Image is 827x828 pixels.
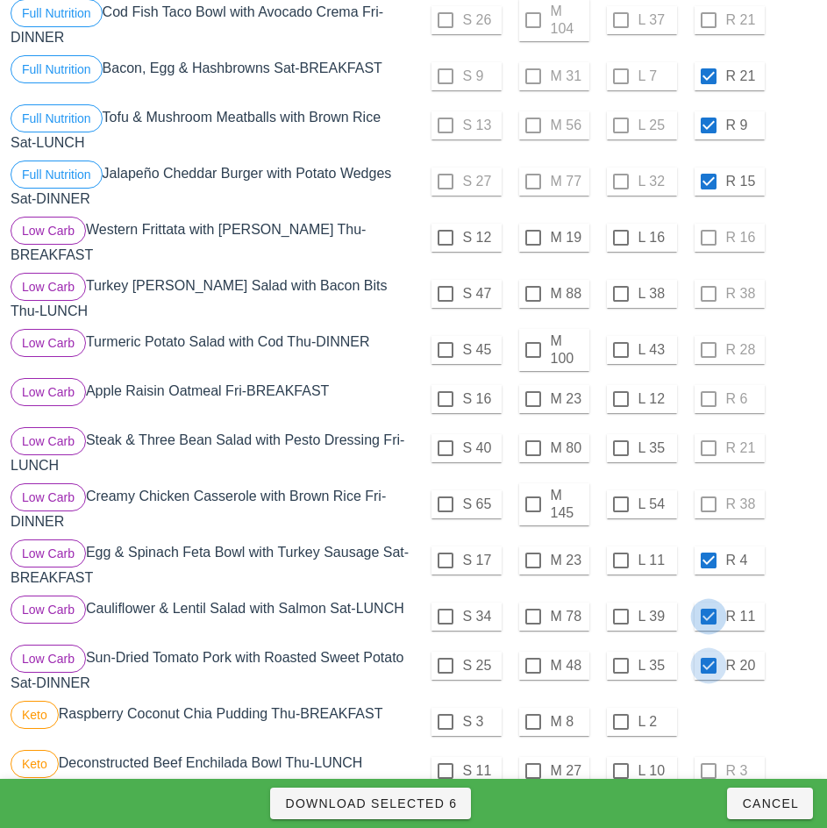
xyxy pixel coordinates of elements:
[22,218,75,244] span: Low Carb
[284,796,457,810] span: Download Selected 6
[7,641,414,697] div: Sun-Dried Tomato Pork with Roasted Sweet Potato Sat-DINNER
[7,269,414,325] div: Turkey [PERSON_NAME] Salad with Bacon Bits Thu-LUNCH
[7,101,414,157] div: Tofu & Mushroom Meatballs with Brown Rice Sat-LUNCH
[741,796,799,810] span: Cancel
[551,657,586,675] label: M 48
[463,439,498,457] label: S 40
[551,552,586,569] label: M 23
[22,596,75,623] span: Low Carb
[22,105,91,132] span: Full Nutrition
[7,213,414,269] div: Western Frittata with [PERSON_NAME] Thu-BREAKFAST
[551,487,586,522] label: M 145
[7,592,414,641] div: Cauliflower & Lentil Salad with Salmon Sat-LUNCH
[463,285,498,303] label: S 47
[22,274,75,300] span: Low Carb
[551,608,586,625] label: M 78
[270,788,471,819] button: Download Selected 6
[551,390,586,408] label: M 23
[22,540,75,567] span: Low Carb
[22,56,91,82] span: Full Nutrition
[638,657,674,675] label: L 35
[638,341,674,359] label: L 43
[7,375,414,424] div: Apple Raisin Oatmeal Fri-BREAKFAST
[726,608,761,625] label: R 11
[22,702,47,728] span: Keto
[22,161,91,188] span: Full Nutrition
[463,713,498,731] label: S 3
[7,746,414,796] div: Deconstructed Beef Enchilada Bowl Thu-LUNCH
[638,439,674,457] label: L 35
[22,484,75,510] span: Low Carb
[551,713,586,731] label: M 8
[551,762,586,780] label: M 27
[638,713,674,731] label: L 2
[7,52,414,101] div: Bacon, Egg & Hashbrowns Sat-BREAKFAST
[22,330,75,356] span: Low Carb
[7,697,414,746] div: Raspberry Coconut Chia Pudding Thu-BREAKFAST
[7,325,414,375] div: Turmeric Potato Salad with Cod Thu-DINNER
[727,788,813,819] button: Cancel
[463,762,498,780] label: S 11
[22,379,75,405] span: Low Carb
[638,285,674,303] label: L 38
[22,428,75,454] span: Low Carb
[463,390,498,408] label: S 16
[638,762,674,780] label: L 10
[22,751,47,777] span: Keto
[7,480,414,536] div: Creamy Chicken Casserole with Brown Rice Fri-DINNER
[726,657,761,675] label: R 20
[551,332,586,368] label: M 100
[638,229,674,246] label: L 16
[638,496,674,513] label: L 54
[726,552,761,569] label: R 4
[638,552,674,569] label: L 11
[22,646,75,672] span: Low Carb
[463,608,498,625] label: S 34
[726,173,761,190] label: R 15
[551,439,586,457] label: M 80
[638,608,674,625] label: L 39
[7,424,414,480] div: Steak & Three Bean Salad with Pesto Dressing Fri-LUNCH
[463,229,498,246] label: S 12
[463,552,498,569] label: S 17
[726,68,761,85] label: R 21
[463,496,498,513] label: S 65
[726,117,761,134] label: R 9
[7,157,414,213] div: Jalapeño Cheddar Burger with Potato Wedges Sat-DINNER
[551,229,586,246] label: M 19
[638,390,674,408] label: L 12
[551,285,586,303] label: M 88
[7,536,414,592] div: Egg & Spinach Feta Bowl with Turkey Sausage Sat-BREAKFAST
[463,657,498,675] label: S 25
[463,341,498,359] label: S 45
